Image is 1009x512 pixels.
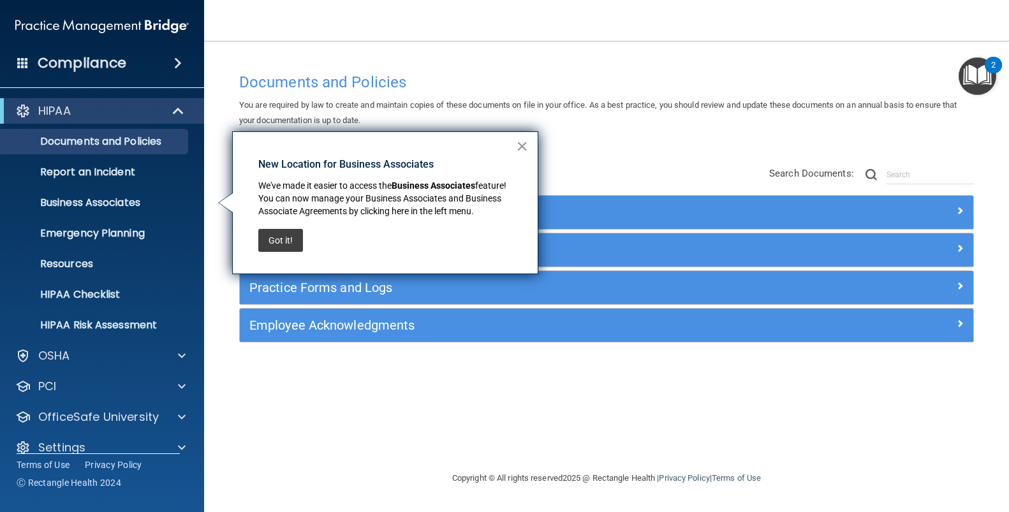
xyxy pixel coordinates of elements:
h5: Employee Acknowledgments [249,318,781,332]
p: Report an Incident [8,166,182,179]
p: Documents and Policies [8,135,182,148]
span: You are required by law to create and maintain copies of these documents on file in your office. ... [239,100,957,125]
h4: Compliance [38,54,126,72]
p: HIPAA [38,103,71,119]
span: feature! You can now manage your Business Associates and Business Associate Agreements by clickin... [258,180,508,216]
a: Privacy Policy [85,458,142,471]
p: OfficeSafe University [38,409,159,425]
img: PMB logo [15,13,189,39]
h4: Documents and Policies [239,74,974,91]
div: 2 [991,65,996,82]
div: Copyright © All rights reserved 2025 @ Rectangle Health | | [374,458,839,499]
input: Search [887,165,974,184]
p: Business Associates [8,196,182,209]
button: Close [516,136,528,156]
p: HIPAA Risk Assessment [8,319,182,332]
p: HIPAA Checklist [8,288,182,301]
p: Resources [8,258,182,270]
span: We've made it easier to access the [258,180,392,191]
p: OSHA [38,348,70,363]
img: ic-search.3b580494.png [865,169,877,180]
button: Got it! [258,229,303,252]
span: Ⓒ Rectangle Health 2024 [17,476,121,489]
p: Settings [38,440,85,455]
p: Emergency Planning [8,227,182,240]
h5: Practice Forms and Logs [249,281,781,295]
p: PCI [38,379,56,394]
a: Privacy Policy [659,473,709,483]
strong: Business Associates [392,180,475,191]
a: Terms of Use [712,473,761,483]
span: Search Documents: [769,168,854,179]
a: Terms of Use [17,458,70,471]
p: New Location for Business Associates [258,157,515,172]
button: Open Resource Center, 2 new notifications [959,57,996,95]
